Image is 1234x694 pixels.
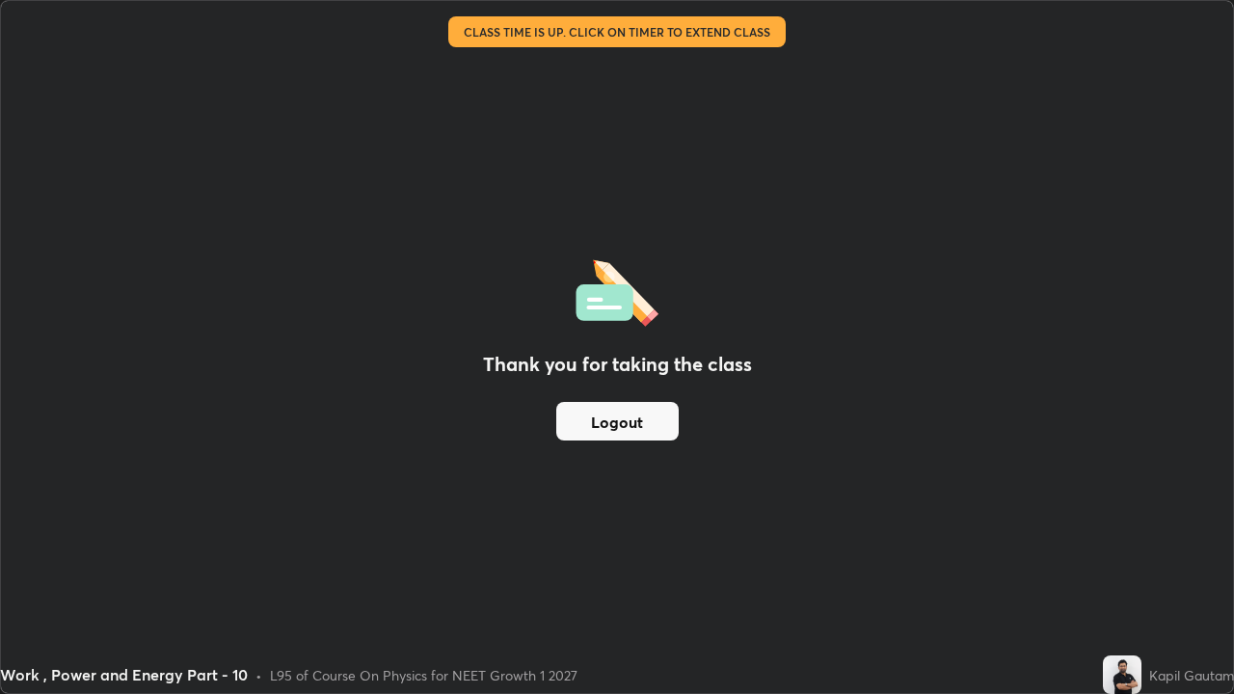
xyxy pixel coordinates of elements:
div: Kapil Gautam [1149,665,1234,685]
img: 00bbc326558d46f9aaf65f1f5dcb6be8.jpg [1103,655,1141,694]
div: • [255,665,262,685]
h2: Thank you for taking the class [483,350,752,379]
div: L95 of Course On Physics for NEET Growth 1 2027 [270,665,577,685]
button: Logout [556,402,679,440]
img: offlineFeedback.1438e8b3.svg [576,254,658,327]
